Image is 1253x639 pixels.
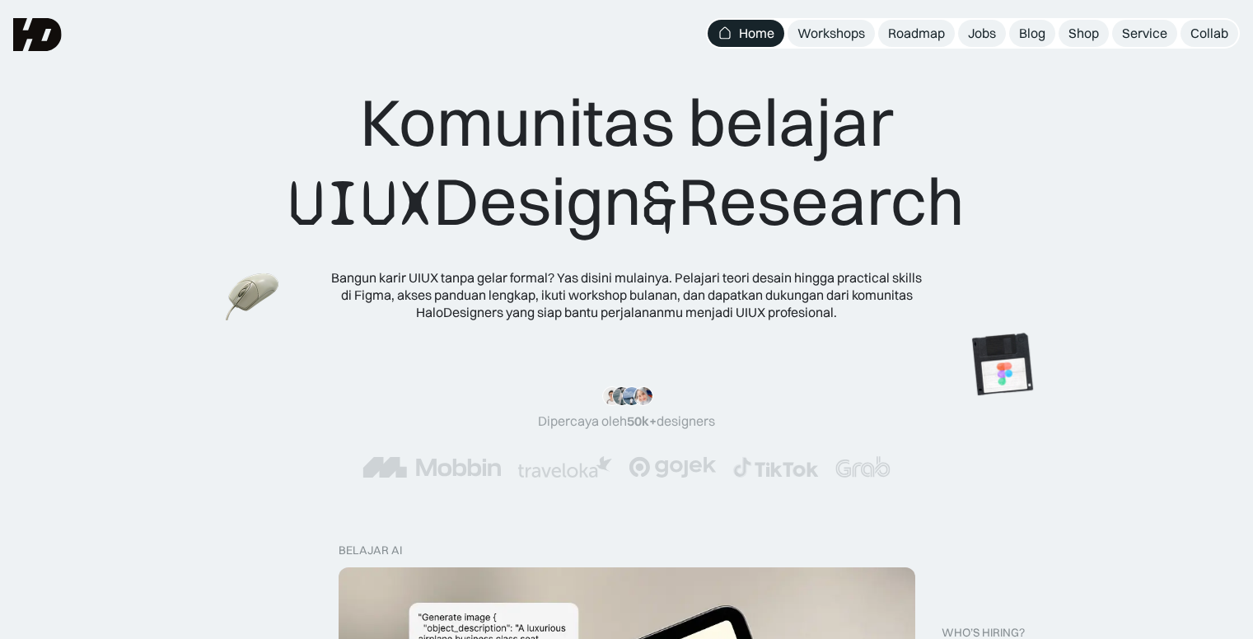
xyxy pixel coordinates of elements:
[288,164,433,243] span: UIUX
[1019,25,1045,42] div: Blog
[642,164,678,243] span: &
[1112,20,1177,47] a: Service
[958,20,1006,47] a: Jobs
[339,543,402,557] div: belajar ai
[1068,25,1099,42] div: Shop
[739,25,774,42] div: Home
[288,82,965,243] div: Komunitas belajar Design Research
[888,25,945,42] div: Roadmap
[968,25,996,42] div: Jobs
[1122,25,1167,42] div: Service
[1190,25,1228,42] div: Collab
[708,20,784,47] a: Home
[1059,20,1109,47] a: Shop
[1009,20,1055,47] a: Blog
[330,269,923,320] div: Bangun karir UIUX tanpa gelar formal? Yas disini mulainya. Pelajari teori desain hingga practical...
[538,413,715,430] div: Dipercaya oleh designers
[627,413,657,429] span: 50k+
[878,20,955,47] a: Roadmap
[788,20,875,47] a: Workshops
[1181,20,1238,47] a: Collab
[797,25,865,42] div: Workshops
